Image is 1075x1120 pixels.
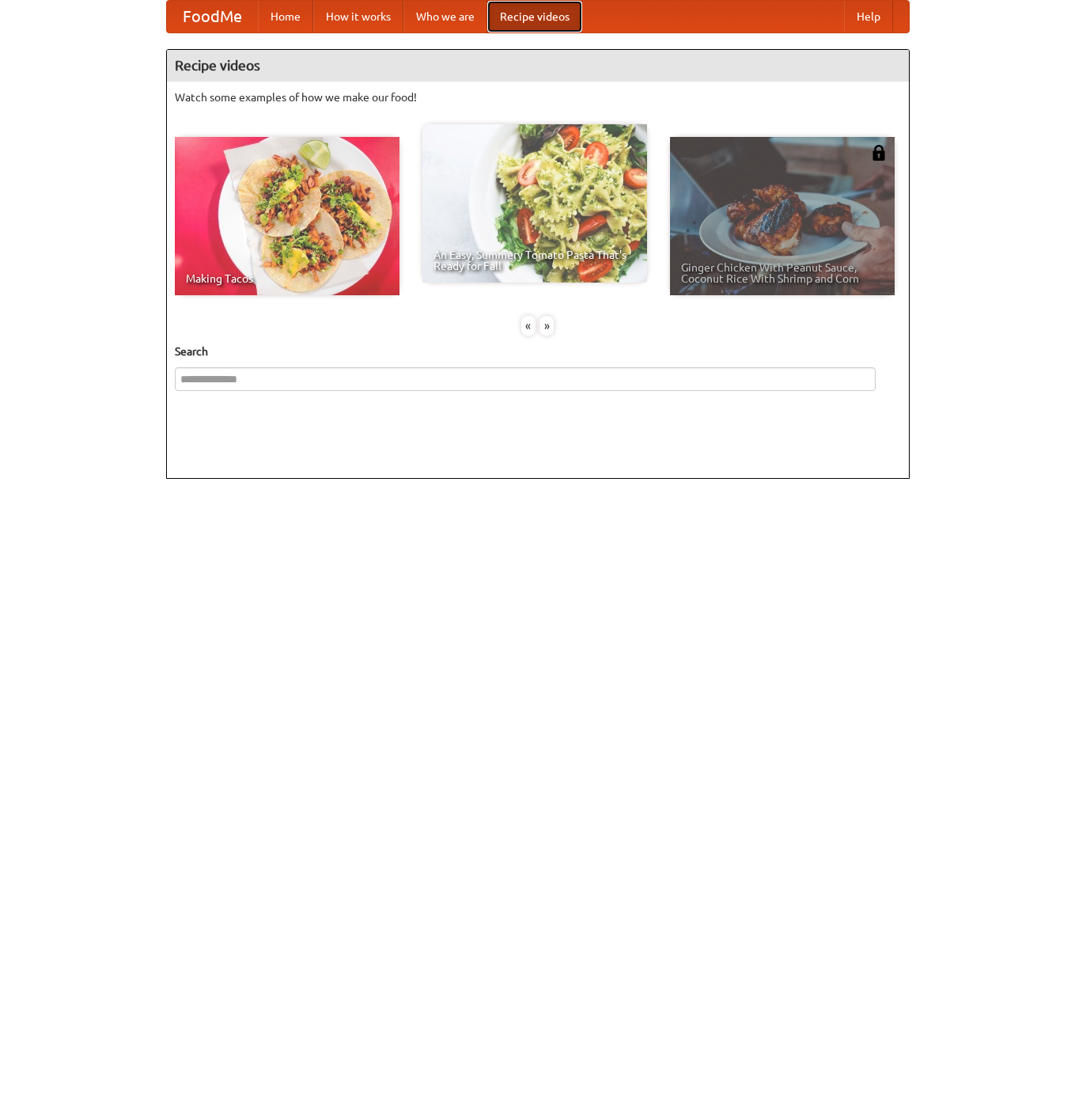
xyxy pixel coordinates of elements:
span: Making Tacos [186,273,388,284]
a: An Easy, Summery Tomato Pasta That's Ready for Fall [422,124,647,283]
div: « [521,316,536,336]
span: An Easy, Summery Tomato Pasta That's Ready for Fall [433,249,636,271]
h4: Recipe videos [167,50,909,82]
img: 483408.png [871,145,887,161]
a: FoodMe [167,1,258,32]
a: Who we are [403,1,487,32]
div: » [539,316,554,336]
a: Help [844,1,893,32]
h5: Search [175,344,901,359]
a: How it works [313,1,403,32]
a: Home [258,1,313,32]
a: Making Tacos [175,137,399,295]
a: Recipe videos [487,1,582,32]
p: Watch some examples of how we make our food! [175,89,901,105]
